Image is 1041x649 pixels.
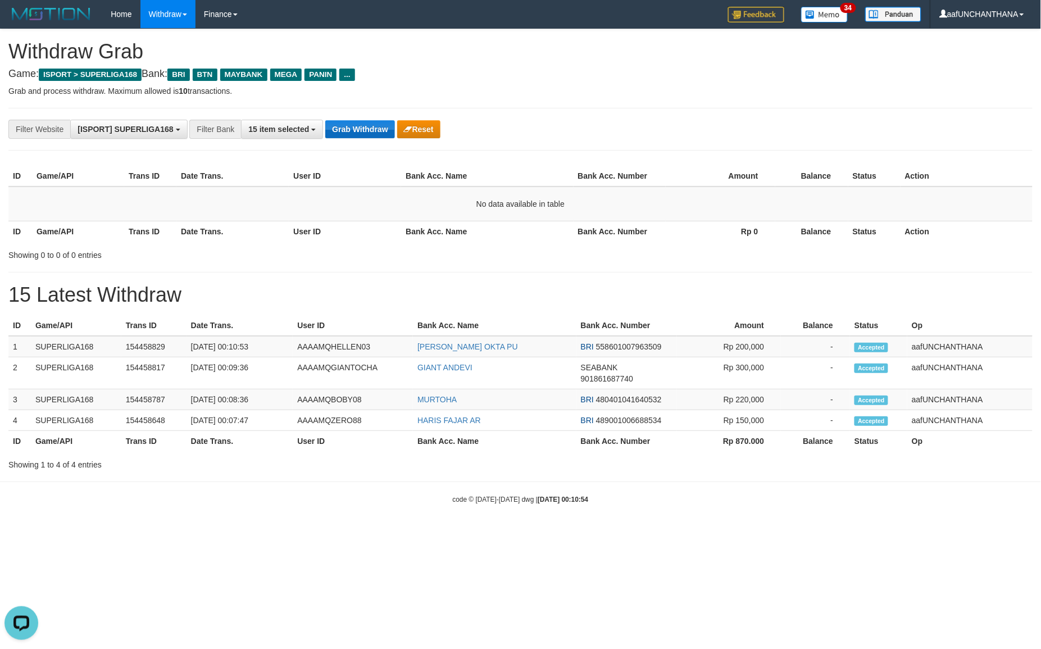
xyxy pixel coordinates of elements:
td: SUPERLIGA168 [31,357,121,389]
th: Status [848,166,901,187]
a: MURTOHA [417,395,457,404]
button: 15 item selected [241,120,323,139]
button: Open LiveChat chat widget [4,4,38,38]
th: Game/API [32,221,124,242]
th: ID [8,431,31,452]
div: Filter Bank [189,120,241,139]
td: aafUNCHANTHANA [907,336,1033,357]
a: HARIS FAJAR AR [417,416,481,425]
span: Accepted [854,396,888,405]
th: Balance [775,221,848,242]
button: Grab Withdraw [325,120,394,138]
button: [ISPORT] SUPERLIGA168 [70,120,187,139]
strong: 10 [179,87,188,96]
span: Accepted [854,343,888,352]
td: - [781,389,850,410]
span: Copy 480401041640532 to clipboard [596,395,662,404]
td: AAAAMQBOBY08 [293,389,413,410]
img: Button%20Memo.svg [801,7,848,22]
th: Date Trans. [187,431,293,452]
small: code © [DATE]-[DATE] dwg | [453,496,589,503]
th: Bank Acc. Name [413,315,576,336]
th: Status [850,315,907,336]
div: Showing 1 to 4 of 4 entries [8,455,425,470]
td: Rp 300,000 [677,357,781,389]
td: AAAAMQZERO88 [293,410,413,431]
th: Trans ID [121,431,187,452]
td: AAAAMQGIANTOCHA [293,357,413,389]
th: Bank Acc. Name [413,431,576,452]
span: [ISPORT] SUPERLIGA168 [78,125,173,134]
td: - [781,410,850,431]
td: [DATE] 00:08:36 [187,389,293,410]
span: 15 item selected [248,125,309,134]
span: ... [339,69,354,81]
td: [DATE] 00:09:36 [187,357,293,389]
th: ID [8,315,31,336]
th: User ID [289,221,401,242]
td: [DATE] 00:10:53 [187,336,293,357]
span: ISPORT > SUPERLIGA168 [39,69,142,81]
th: Op [907,431,1033,452]
div: Showing 0 to 0 of 0 entries [8,245,425,261]
th: Bank Acc. Name [401,166,573,187]
span: Accepted [854,364,888,373]
span: Copy 558601007963509 to clipboard [596,342,662,351]
span: Accepted [854,416,888,426]
a: GIANT ANDEVI [417,363,472,372]
th: Balance [775,166,848,187]
th: Status [848,221,901,242]
td: AAAAMQHELLEN03 [293,336,413,357]
th: Action [901,166,1033,187]
td: 154458787 [121,389,187,410]
th: Game/API [32,166,124,187]
td: 1 [8,336,31,357]
h1: 15 Latest Withdraw [8,284,1033,306]
th: Bank Acc. Number [576,431,677,452]
th: Status [850,431,907,452]
th: Action [901,221,1033,242]
th: Date Trans. [176,221,289,242]
td: Rp 150,000 [677,410,781,431]
td: 4 [8,410,31,431]
h4: Game: Bank: [8,69,1033,80]
th: User ID [289,166,401,187]
th: ID [8,166,32,187]
button: Reset [397,120,440,138]
td: - [781,357,850,389]
span: BRI [167,69,189,81]
th: Balance [781,431,850,452]
td: aafUNCHANTHANA [907,410,1033,431]
span: SEABANK [581,363,618,372]
strong: [DATE] 00:10:54 [538,496,588,503]
td: - [781,336,850,357]
th: Amount [677,315,781,336]
th: User ID [293,315,413,336]
td: 154458817 [121,357,187,389]
h1: Withdraw Grab [8,40,1033,63]
th: User ID [293,431,413,452]
img: Feedback.jpg [728,7,784,22]
td: 154458648 [121,410,187,431]
td: aafUNCHANTHANA [907,389,1033,410]
div: Filter Website [8,120,70,139]
th: Balance [781,315,850,336]
span: MEGA [270,69,302,81]
th: Date Trans. [176,166,289,187]
span: 34 [840,3,856,13]
td: SUPERLIGA168 [31,336,121,357]
th: Bank Acc. Number [574,221,666,242]
th: Date Trans. [187,315,293,336]
th: Amount [666,166,775,187]
a: [PERSON_NAME] OKTA PU [417,342,518,351]
td: SUPERLIGA168 [31,410,121,431]
th: Game/API [31,431,121,452]
td: SUPERLIGA168 [31,389,121,410]
th: Trans ID [124,221,176,242]
th: Op [907,315,1033,336]
td: No data available in table [8,187,1033,221]
td: 154458829 [121,336,187,357]
th: Trans ID [124,166,176,187]
img: panduan.png [865,7,921,22]
td: Rp 200,000 [677,336,781,357]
